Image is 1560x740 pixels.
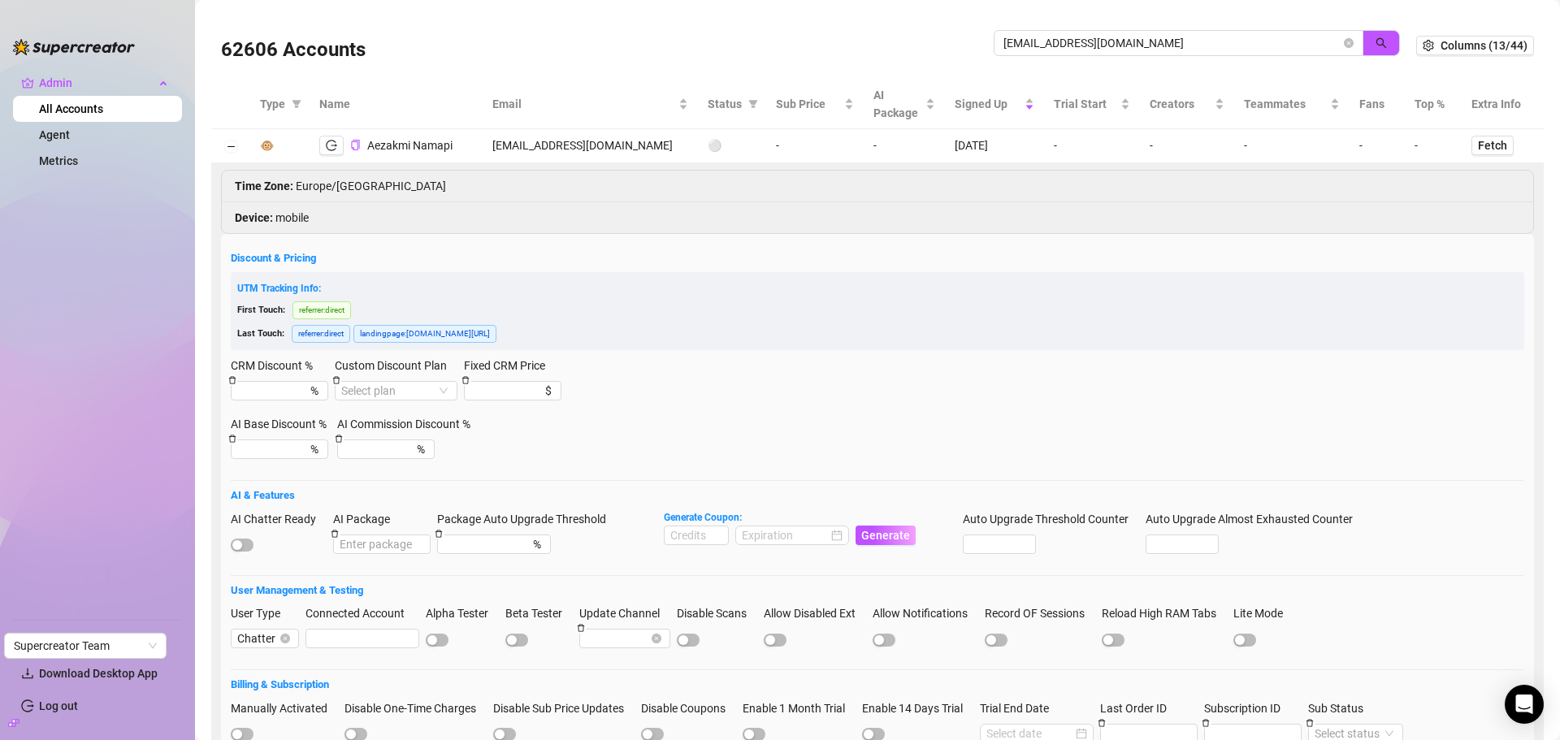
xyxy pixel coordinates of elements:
[1146,510,1363,528] label: Auto Upgrade Almost Exhausted Counter
[864,129,945,163] td: -
[237,283,321,294] span: UTM Tracking Info:
[505,604,573,622] label: Beta Tester
[1478,139,1507,152] span: Fetch
[231,250,1524,266] h5: Discount & Pricing
[873,86,922,122] span: AI Package
[39,154,78,167] a: Metrics
[319,136,344,155] button: logout
[1308,699,1374,717] label: Sub Status
[577,624,585,632] span: delete
[228,376,236,384] span: delete
[664,512,742,523] strong: Generate Coupon:
[222,171,1533,202] li: Europe/[GEOGRAPHIC_DATA]
[237,305,285,315] span: First Touch:
[945,80,1044,129] th: Signed Up
[14,634,157,658] span: Supercreator Team
[344,699,487,717] label: Disable One-Time Charges
[677,634,700,647] button: Disable Scans
[305,604,415,622] label: Connected Account
[235,180,293,193] strong: Time Zone :
[39,128,70,141] a: Agent
[305,629,419,648] input: Connected Account
[864,80,945,129] th: AI Package
[221,37,366,63] h3: 62606 Accounts
[461,376,470,384] span: delete
[1344,38,1354,48] button: close-circle
[677,604,757,622] label: Disable Scans
[237,630,292,647] span: Chatter
[652,634,661,643] span: close-circle
[21,667,34,680] span: download
[1423,40,1434,51] span: setting
[13,39,135,55] img: logo-BBDzfeDw.svg
[231,582,1524,599] h5: User Management & Testing
[222,202,1533,233] li: mobile
[310,80,483,129] th: Name
[1150,95,1211,113] span: Creators
[237,328,284,339] span: Last Touch:
[708,139,721,152] span: ⚪
[766,80,864,129] th: Sub Price
[326,140,337,151] span: logout
[1350,129,1404,163] td: -
[335,435,343,443] span: delete
[1098,719,1106,727] span: delete
[743,699,856,717] label: Enable 1 Month Trial
[985,634,1007,647] button: Record OF Sessions
[483,129,698,163] td: [EMAIL_ADDRESS][DOMAIN_NAME]
[228,435,236,443] span: delete
[1405,80,1462,129] th: Top %
[231,357,323,374] label: CRM Discount %
[231,677,1524,693] h5: Billing & Subscription
[862,699,973,717] label: Enable 14 Days Trial
[1102,634,1124,647] button: Reload High RAM Tabs
[1234,80,1350,129] th: Teammates
[332,376,340,384] span: delete
[708,95,742,113] span: Status
[1462,80,1544,129] th: Extra Info
[333,510,401,528] label: AI Package
[1244,139,1247,152] span: -
[1140,129,1234,163] td: -
[337,415,481,433] label: AI Commission Discount %
[776,95,841,113] span: Sub Price
[1054,95,1116,113] span: Trial Start
[231,510,327,528] label: AI Chatter Ready
[350,140,361,152] button: Copy Account UID
[1471,136,1514,155] button: Fetch
[1405,129,1462,163] td: -
[335,357,457,374] label: Custom Discount Plan
[470,382,542,400] input: Fixed CRM Price
[333,534,431,554] input: AI Package
[861,529,910,542] span: Generate
[1003,34,1341,52] input: Search by UID / Name / Email / Creator Username
[1146,535,1218,553] input: Auto Upgrade Almost Exhausted Counter
[873,604,978,622] label: Allow Notifications
[1202,719,1210,727] span: delete
[1505,685,1544,724] div: Open Intercom Messenger
[231,415,337,433] label: AI Base Discount %
[350,140,361,150] span: copy
[231,487,1524,504] h5: AI & Features
[260,136,274,154] div: 🐵
[1044,129,1139,163] td: -
[237,440,307,458] input: AI Base Discount %
[856,526,916,545] button: Generate
[1306,719,1314,727] span: delete
[505,634,528,647] button: Beta Tester
[426,634,448,647] button: Alpha Tester
[1102,604,1227,622] label: Reload High RAM Tabs
[8,717,19,729] span: build
[964,535,1035,553] input: Auto Upgrade Threshold Counter
[492,95,675,113] span: Email
[353,325,496,343] span: landingpage : [DOMAIN_NAME][URL]
[1244,95,1327,113] span: Teammates
[235,211,273,224] strong: Device :
[764,604,866,622] label: Allow Disabled Ext
[1044,80,1139,129] th: Trial Start
[1100,699,1177,717] label: Last Order ID
[1376,37,1387,49] span: search
[288,92,305,116] span: filter
[1350,80,1404,129] th: Fans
